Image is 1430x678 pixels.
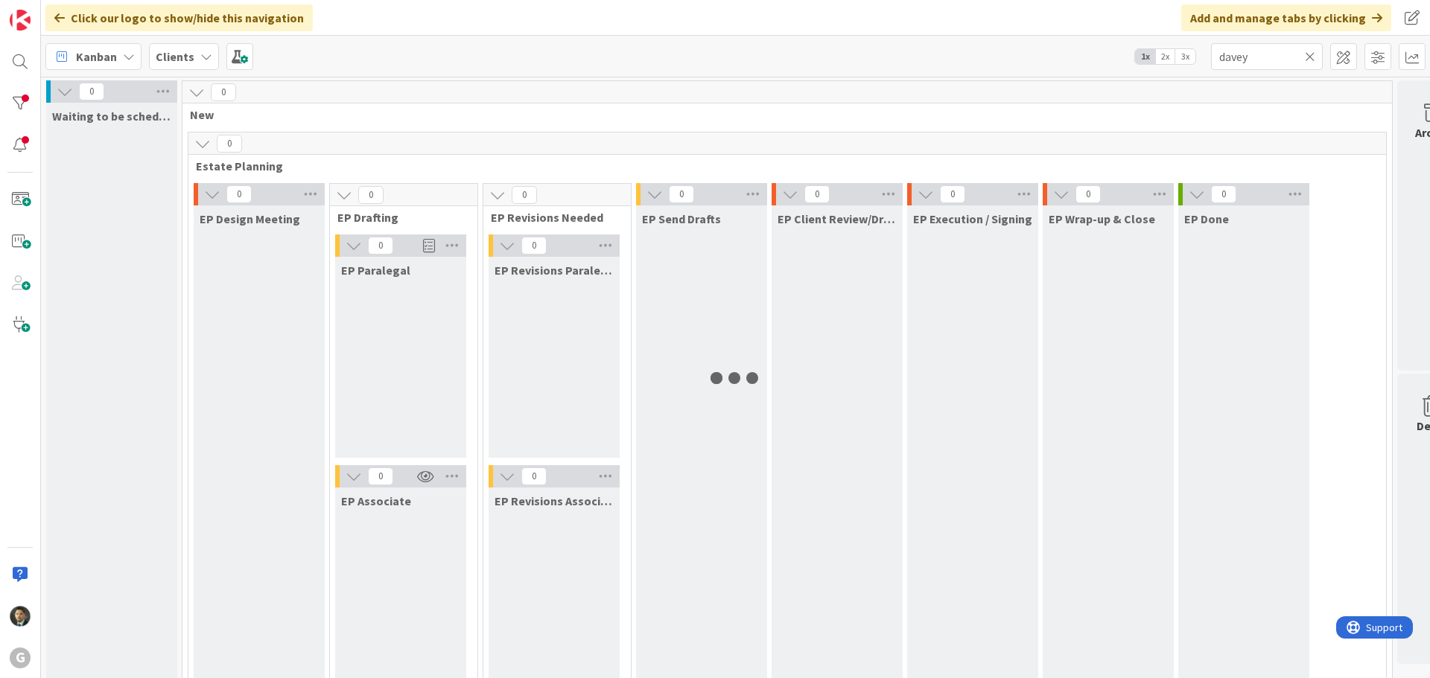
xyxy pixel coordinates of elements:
[495,493,614,508] span: EP Revisions Associate
[1211,185,1236,203] span: 0
[341,493,411,508] span: EP Associate
[495,263,614,278] span: EP Revisions Paralegal
[79,83,104,100] span: 0
[1155,49,1175,64] span: 2x
[778,211,897,226] span: EP Client Review/Draft Review Meeting
[358,186,384,204] span: 0
[211,83,236,101] span: 0
[368,467,393,485] span: 0
[10,10,31,31] img: Visit kanbanzone.com
[940,185,965,203] span: 0
[341,263,410,278] span: EP Paralegal
[521,237,547,255] span: 0
[521,467,547,485] span: 0
[512,186,537,204] span: 0
[10,647,31,668] div: G
[217,135,242,153] span: 0
[30,2,66,20] span: Support
[642,211,721,226] span: EP Send Drafts
[913,211,1032,226] span: EP Execution / Signing
[368,237,393,255] span: 0
[196,159,1367,173] span: Estate Planning
[1175,49,1195,64] span: 3x
[190,107,1373,122] span: New
[200,211,300,226] span: EP Design Meeting
[491,210,612,225] span: EP Revisions Needed
[1135,49,1155,64] span: 1x
[1075,185,1101,203] span: 0
[76,48,117,65] span: Kanban
[337,210,459,225] span: EP Drafting
[669,185,694,203] span: 0
[1049,211,1155,226] span: EP Wrap-up & Close
[10,606,31,627] img: CG
[226,185,252,203] span: 0
[1181,4,1391,31] div: Add and manage tabs by clicking
[45,4,313,31] div: Click our logo to show/hide this navigation
[52,109,171,124] span: Waiting to be scheduled
[156,49,194,64] b: Clients
[1211,43,1323,70] input: Quick Filter...
[1184,211,1229,226] span: EP Done
[804,185,830,203] span: 0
